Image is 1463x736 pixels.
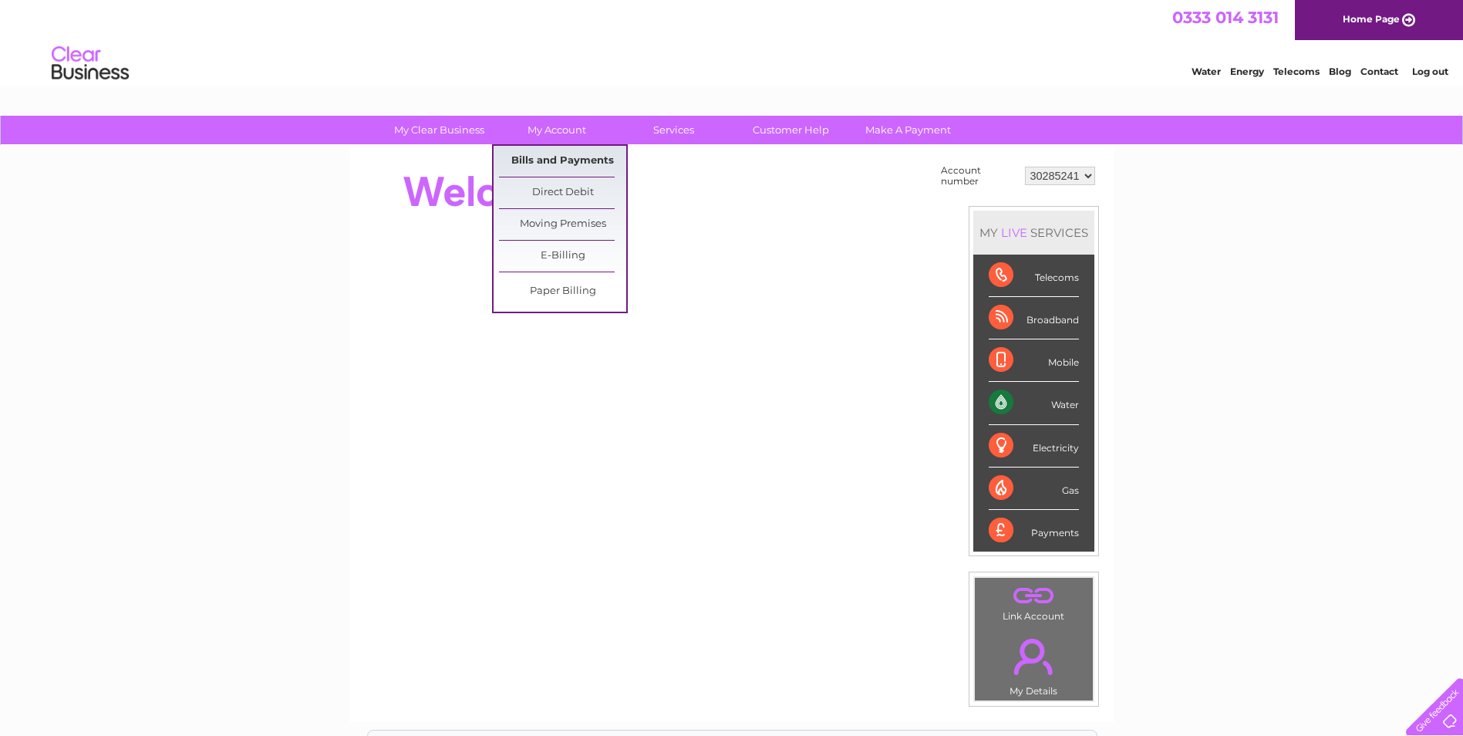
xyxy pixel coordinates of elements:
[499,209,626,240] a: Moving Premises
[610,116,737,144] a: Services
[989,382,1079,424] div: Water
[989,468,1079,510] div: Gas
[937,161,1021,191] td: Account number
[974,577,1094,626] td: Link Account
[499,276,626,307] a: Paper Billing
[989,255,1079,297] div: Telecoms
[1273,66,1320,77] a: Telecoms
[727,116,855,144] a: Customer Help
[1172,8,1279,27] a: 0333 014 3131
[989,297,1079,339] div: Broadband
[844,116,972,144] a: Make A Payment
[989,339,1079,382] div: Mobile
[493,116,620,144] a: My Account
[499,177,626,208] a: Direct Debit
[998,225,1030,240] div: LIVE
[499,241,626,272] a: E-Billing
[979,582,1089,609] a: .
[1329,66,1351,77] a: Blog
[989,510,1079,552] div: Payments
[974,626,1094,701] td: My Details
[499,146,626,177] a: Bills and Payments
[1412,66,1448,77] a: Log out
[1230,66,1264,77] a: Energy
[1360,66,1398,77] a: Contact
[51,40,130,87] img: logo.png
[376,116,503,144] a: My Clear Business
[1192,66,1221,77] a: Water
[368,8,1097,75] div: Clear Business is a trading name of Verastar Limited (registered in [GEOGRAPHIC_DATA] No. 3667643...
[973,211,1094,255] div: MY SERVICES
[989,425,1079,468] div: Electricity
[979,630,1089,684] a: .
